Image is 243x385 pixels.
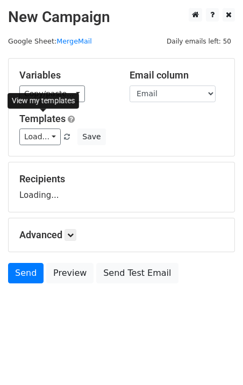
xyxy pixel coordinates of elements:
[130,69,224,81] h5: Email column
[19,129,61,145] a: Load...
[8,93,79,109] div: View my templates
[19,85,85,102] a: Copy/paste...
[56,37,92,45] a: MergeMail
[19,173,224,185] h5: Recipients
[77,129,105,145] button: Save
[8,8,235,26] h2: New Campaign
[46,263,94,283] a: Preview
[96,263,178,283] a: Send Test Email
[19,173,224,201] div: Loading...
[19,69,113,81] h5: Variables
[163,35,235,47] span: Daily emails left: 50
[8,37,92,45] small: Google Sheet:
[19,113,66,124] a: Templates
[163,37,235,45] a: Daily emails left: 50
[8,263,44,283] a: Send
[19,229,224,241] h5: Advanced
